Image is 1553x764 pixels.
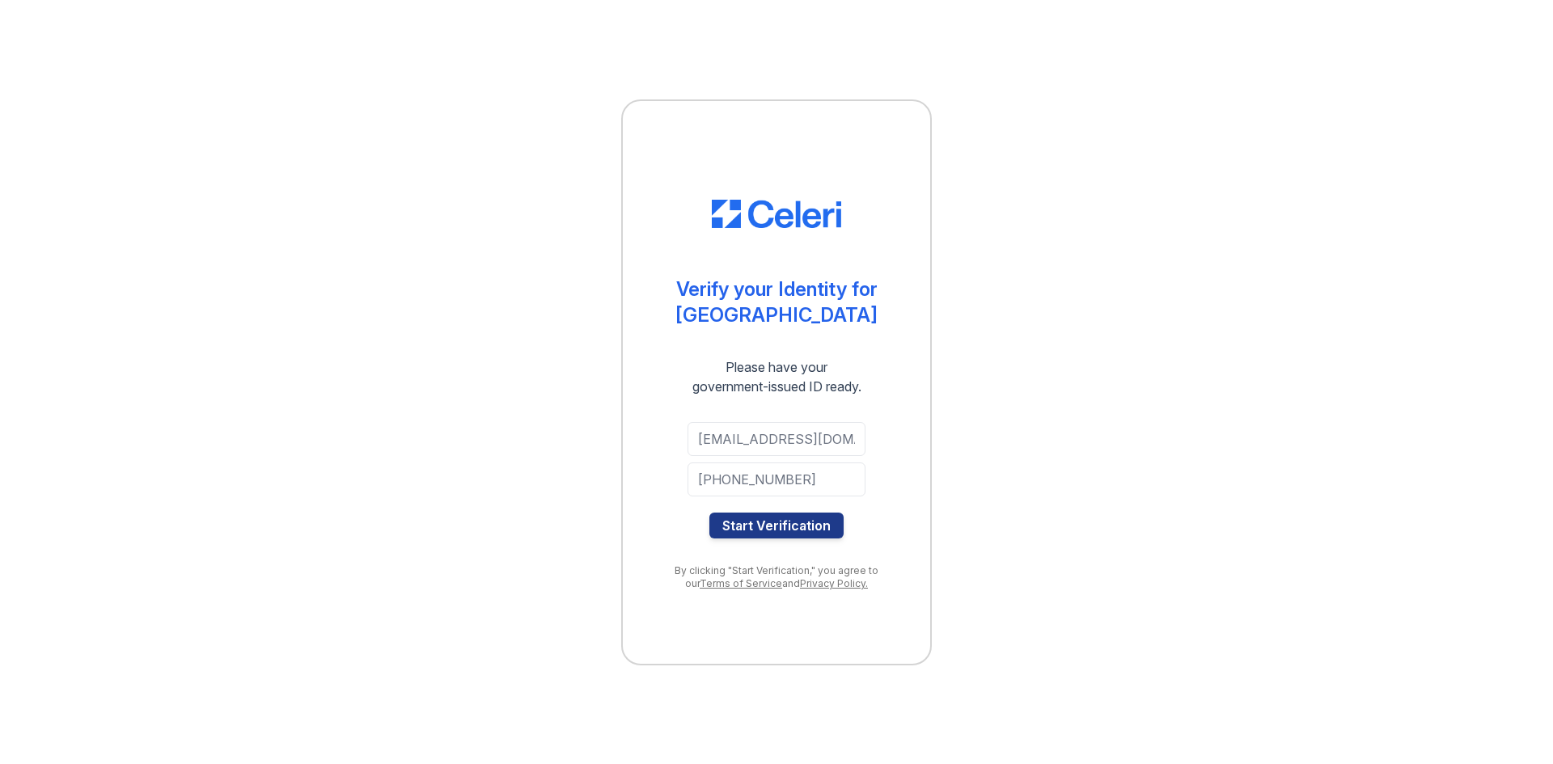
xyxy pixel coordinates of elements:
img: CE_Logo_Blue-a8612792a0a2168367f1c8372b55b34899dd931a85d93a1a3d3e32e68fde9ad4.png [712,200,841,229]
input: Phone [688,462,865,496]
div: Please have your government-issued ID ready. [663,357,891,396]
a: Terms of Service [700,577,782,589]
div: By clicking "Start Verification," you agree to our and [655,564,898,590]
button: Start Verification [709,513,844,538]
a: Privacy Policy. [800,577,868,589]
input: Email [688,422,865,456]
div: Verify your Identity for [GEOGRAPHIC_DATA] [675,276,878,328]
